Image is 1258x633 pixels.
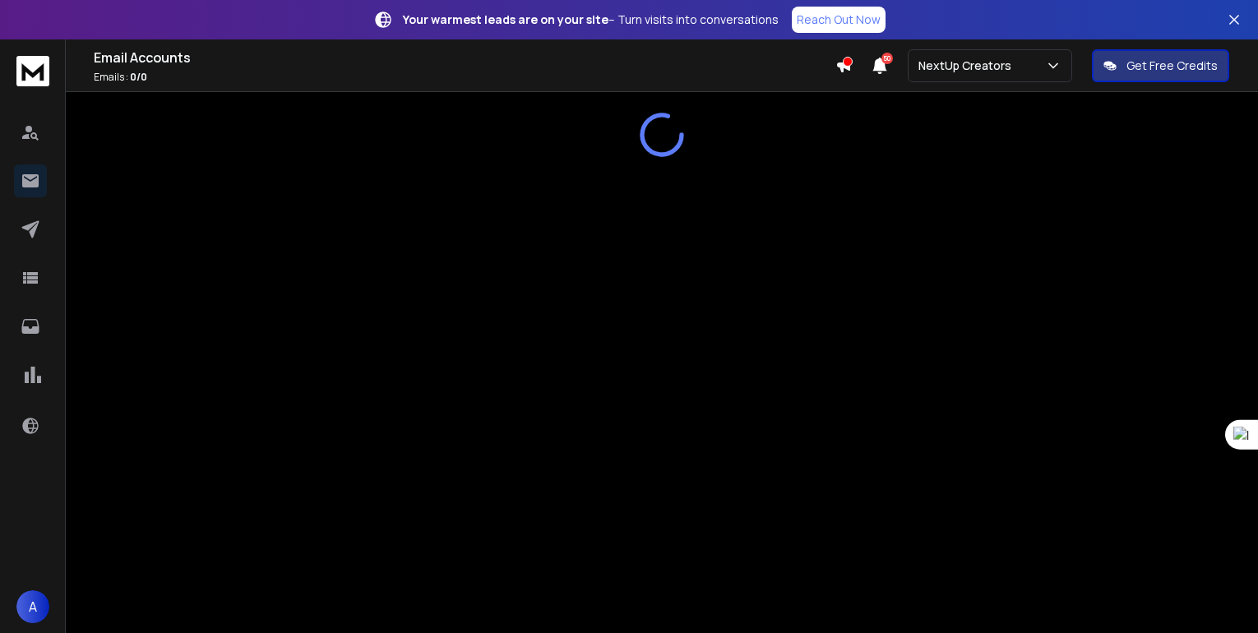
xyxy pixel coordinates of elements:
[881,53,893,64] span: 50
[797,12,881,28] p: Reach Out Now
[130,70,147,84] span: 0 / 0
[16,56,49,86] img: logo
[1126,58,1218,74] p: Get Free Credits
[1092,49,1229,82] button: Get Free Credits
[403,12,779,28] p: – Turn visits into conversations
[792,7,886,33] a: Reach Out Now
[16,590,49,623] button: A
[918,58,1018,74] p: NextUp Creators
[403,12,608,27] strong: Your warmest leads are on your site
[94,48,835,67] h1: Email Accounts
[94,71,835,84] p: Emails :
